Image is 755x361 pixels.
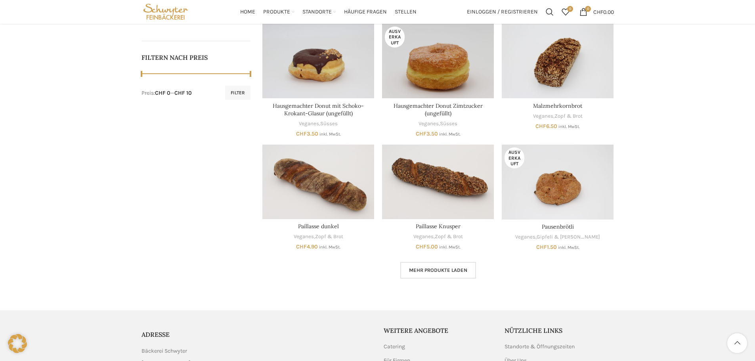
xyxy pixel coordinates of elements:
[382,120,494,128] div: ,
[400,262,476,279] a: Mehr Produkte laden
[263,8,290,16] span: Produkte
[382,145,494,219] a: Paillasse Knusper
[558,4,573,20] a: 0
[558,124,580,129] small: inkl. MwSt.
[320,120,338,128] a: Süsses
[505,326,614,335] h5: Nützliche Links
[502,24,614,98] a: Malzmehrkornbrot
[298,223,339,230] a: Paillasse dunkel
[262,120,374,128] div: ,
[416,223,461,230] a: Paillasse Knusper
[515,233,535,241] a: Veganes
[502,145,614,219] a: Pausenbrötli
[440,120,457,128] a: Süsses
[395,8,417,16] span: Stellen
[535,123,557,130] bdi: 6.50
[299,120,319,128] a: Veganes
[533,113,553,120] a: Veganes
[294,233,314,241] a: Veganes
[567,6,573,12] span: 0
[382,233,494,241] div: ,
[416,130,426,137] span: CHF
[535,123,546,130] span: CHF
[416,243,426,250] span: CHF
[505,147,524,168] span: Ausverkauft
[558,245,579,250] small: inkl. MwSt.
[416,130,438,137] bdi: 3.50
[416,243,438,250] bdi: 5.00
[262,145,374,219] a: Paillasse dunkel
[155,90,170,96] span: CHF 0
[141,53,251,62] h5: Filtern nach Preis
[419,120,439,128] a: Veganes
[593,8,614,15] bdi: 0.00
[296,243,307,250] span: CHF
[296,130,318,137] bdi: 3.50
[502,233,614,241] div: ,
[554,113,583,120] a: Zopf & Brot
[505,343,575,351] a: Standorte & Öffnungszeiten
[575,4,618,20] a: 0 CHF0.00
[395,4,417,20] a: Stellen
[382,24,494,98] a: Hausgemachter Donut Zimtzucker (ungefüllt)
[593,8,603,15] span: CHF
[439,244,461,250] small: inkl. MwSt.
[384,326,493,335] h5: Weitere Angebote
[263,4,294,20] a: Produkte
[467,9,538,15] span: Einloggen / Registrieren
[240,8,255,16] span: Home
[174,90,192,96] span: CHF 10
[344,8,387,16] span: Häufige Fragen
[384,343,406,351] a: Catering
[296,243,318,250] bdi: 4.90
[141,89,192,97] div: Preis: —
[394,102,483,117] a: Hausgemachter Donut Zimtzucker (ungefüllt)
[141,347,187,355] span: Bäckerei Schwyter
[240,4,255,20] a: Home
[273,102,364,117] a: Hausgemachter Donut mit Schoko-Krokant-Glasur (ungefüllt)
[302,8,332,16] span: Standorte
[225,86,250,100] button: Filter
[262,24,374,98] a: Hausgemachter Donut mit Schoko-Krokant-Glasur (ungefüllt)
[727,333,747,353] a: Scroll to top button
[558,4,573,20] div: Meine Wunschliste
[413,233,434,241] a: Veganes
[302,4,336,20] a: Standorte
[141,330,170,338] span: ADRESSE
[439,132,461,137] small: inkl. MwSt.
[536,244,547,250] span: CHF
[385,27,405,48] span: Ausverkauft
[537,233,600,241] a: Gipfeli & [PERSON_NAME]
[585,6,591,12] span: 0
[141,8,190,15] a: Site logo
[502,113,614,120] div: ,
[463,4,542,20] a: Einloggen / Registrieren
[542,4,558,20] a: Suchen
[194,4,463,20] div: Main navigation
[262,233,374,241] div: ,
[542,223,574,230] a: Pausenbrötli
[409,267,467,273] span: Mehr Produkte laden
[435,233,463,241] a: Zopf & Brot
[296,130,307,137] span: CHF
[533,102,582,109] a: Malzmehrkornbrot
[319,244,340,250] small: inkl. MwSt.
[315,233,343,241] a: Zopf & Brot
[344,4,387,20] a: Häufige Fragen
[536,244,557,250] bdi: 1.50
[319,132,341,137] small: inkl. MwSt.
